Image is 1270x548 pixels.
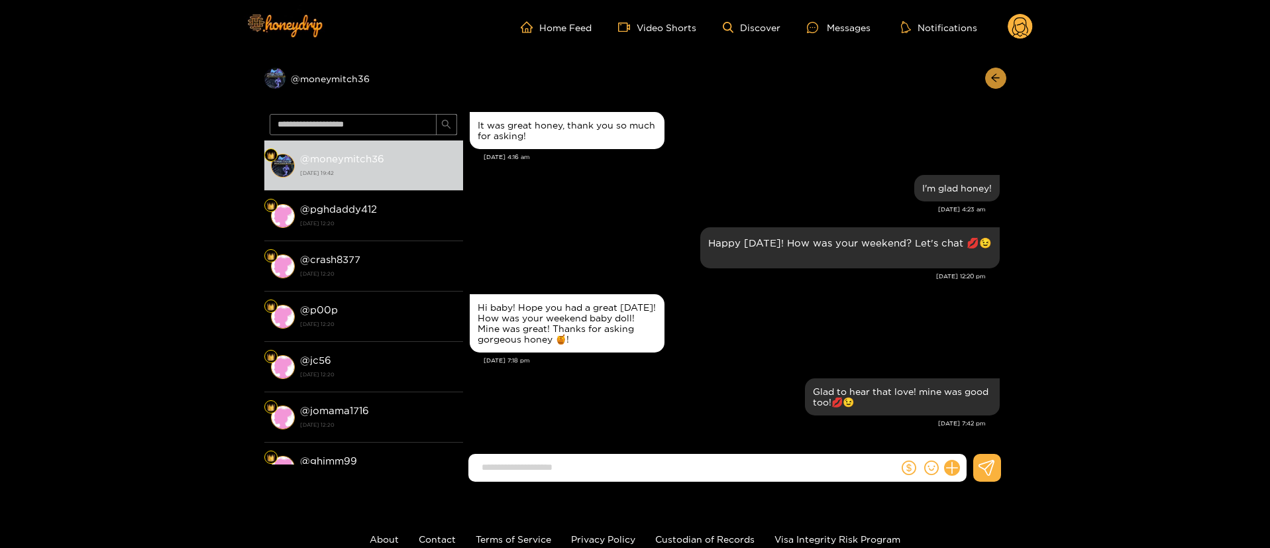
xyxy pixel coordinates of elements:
[476,534,551,544] a: Terms of Service
[267,404,275,411] img: Fan Level
[267,252,275,260] img: Fan Level
[271,456,295,480] img: conversation
[899,458,919,478] button: dollar
[470,419,986,428] div: [DATE] 7:42 pm
[300,153,384,164] strong: @ moneymitch36
[267,454,275,462] img: Fan Level
[655,534,755,544] a: Custodian of Records
[300,318,456,330] strong: [DATE] 12:20
[521,21,592,33] a: Home Feed
[271,204,295,228] img: conversation
[271,254,295,278] img: conversation
[990,73,1000,84] span: arrow-left
[419,534,456,544] a: Contact
[700,227,1000,268] div: Sep. 29, 12:20 pm
[521,21,539,33] span: home
[271,355,295,379] img: conversation
[441,119,451,131] span: search
[300,203,377,215] strong: @ pghdaddy412
[470,294,664,353] div: Sep. 29, 7:18 pm
[484,152,1000,162] div: [DATE] 4:16 am
[470,205,986,214] div: [DATE] 4:23 am
[902,461,916,475] span: dollar
[807,20,871,35] div: Messages
[370,534,399,544] a: About
[470,112,664,149] div: Sep. 29, 4:16 am
[267,303,275,311] img: Fan Level
[478,120,657,141] div: It was great honey, thank you so much for asking!
[922,183,992,193] div: I'm glad honey!
[267,353,275,361] img: Fan Level
[300,167,456,179] strong: [DATE] 19:42
[300,355,331,366] strong: @ jc56
[618,21,696,33] a: Video Shorts
[914,175,1000,201] div: Sep. 29, 4:23 am
[478,302,657,345] div: Hi baby! Hope you had a great [DATE]! How was your weekend baby doll! Mine was great! Thanks for ...
[264,68,463,89] div: @moneymitch36
[436,114,457,135] button: search
[300,268,456,280] strong: [DATE] 12:20
[300,254,360,265] strong: @ crash8377
[271,406,295,429] img: conversation
[267,152,275,160] img: Fan Level
[300,217,456,229] strong: [DATE] 12:20
[300,368,456,380] strong: [DATE] 12:20
[618,21,637,33] span: video-camera
[470,272,986,281] div: [DATE] 12:20 pm
[271,305,295,329] img: conversation
[271,154,295,178] img: conversation
[300,405,369,416] strong: @ jomama1716
[708,235,992,250] p: Happy [DATE]! How was your weekend? Let's chat 💋😉
[924,461,939,475] span: smile
[484,356,1000,365] div: [DATE] 7:18 pm
[774,534,900,544] a: Visa Integrity Risk Program
[300,419,456,431] strong: [DATE] 12:20
[300,304,338,315] strong: @ p00p
[805,378,1000,415] div: Sep. 29, 7:42 pm
[723,22,780,33] a: Discover
[813,386,992,408] div: Glad to hear that love! mine was good too!💋😉
[985,68,1006,89] button: arrow-left
[897,21,981,34] button: Notifications
[300,455,357,466] strong: @ ghimm99
[267,202,275,210] img: Fan Level
[571,534,635,544] a: Privacy Policy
